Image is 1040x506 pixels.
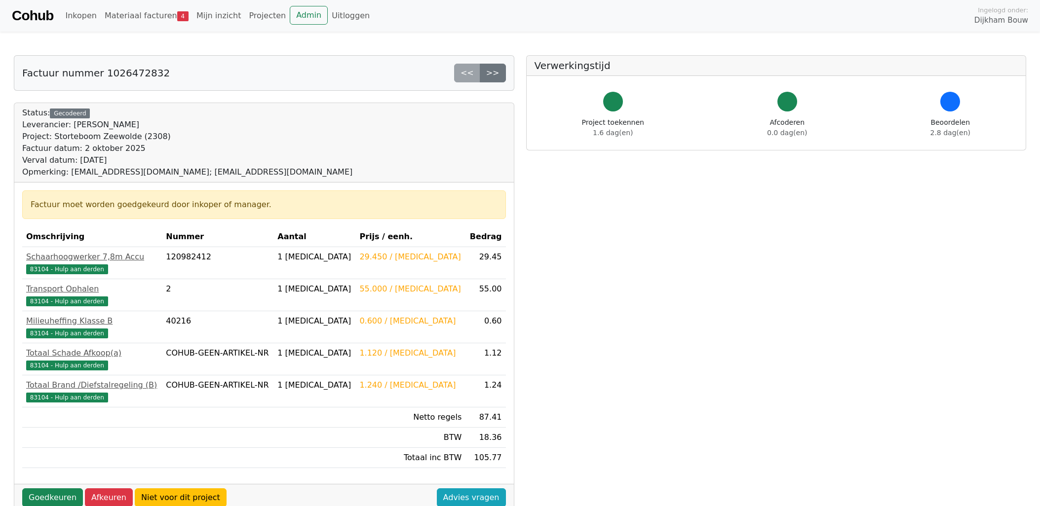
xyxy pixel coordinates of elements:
[582,117,644,138] div: Project toekennen
[26,251,158,263] div: Schaarhoogwerker 7,8m Accu
[162,247,273,279] td: 120982412
[26,283,158,295] div: Transport Ophalen
[465,343,505,375] td: 1.12
[359,251,462,263] div: 29.450 / [MEDICAL_DATA]
[162,343,273,375] td: COHUB-GEEN-ARTIKEL-NR
[22,166,352,178] div: Opmerking: [EMAIL_ADDRESS][DOMAIN_NAME]; [EMAIL_ADDRESS][DOMAIN_NAME]
[26,264,108,274] span: 83104 - Hulp aan derden
[978,5,1028,15] span: Ingelogd onder:
[245,6,290,26] a: Projecten
[273,227,355,247] th: Aantal
[535,60,1018,72] h5: Verwerkingstijd
[162,227,273,247] th: Nummer
[31,199,498,211] div: Factuur moet worden goedgekeurd door inkoper of manager.
[767,129,807,137] span: 0.0 dag(en)
[26,296,108,306] span: 83104 - Hulp aan derden
[22,119,352,131] div: Leverancier: [PERSON_NAME]
[593,129,633,137] span: 1.6 dag(en)
[465,311,505,343] td: 0.60
[26,379,158,403] a: Totaal Brand /Diefstalregeling (B)83104 - Hulp aan derden
[26,347,158,359] div: Totaal Schade Afkoop(a)
[930,117,970,138] div: Beoordelen
[22,143,352,154] div: Factuur datum: 2 oktober 2025
[22,107,352,178] div: Status:
[480,64,506,82] a: >>
[26,347,158,371] a: Totaal Schade Afkoop(a)83104 - Hulp aan derden
[930,129,970,137] span: 2.8 dag(en)
[290,6,328,25] a: Admin
[359,379,462,391] div: 1.240 / [MEDICAL_DATA]
[277,251,351,263] div: 1 [MEDICAL_DATA]
[26,283,158,307] a: Transport Ophalen83104 - Hulp aan derden
[22,227,162,247] th: Omschrijving
[465,279,505,311] td: 55.00
[355,407,465,428] td: Netto regels
[101,6,193,26] a: Materiaal facturen4
[26,361,108,370] span: 83104 - Hulp aan derden
[465,407,505,428] td: 87.41
[355,428,465,448] td: BTW
[277,347,351,359] div: 1 [MEDICAL_DATA]
[162,311,273,343] td: 40216
[277,315,351,327] div: 1 [MEDICAL_DATA]
[359,283,462,295] div: 55.000 / [MEDICAL_DATA]
[50,108,90,118] div: Gecodeerd
[465,375,505,407] td: 1.24
[974,15,1028,26] span: Dijkham Bouw
[465,247,505,279] td: 29.45
[22,131,352,143] div: Project: Storteboom Zeewolde (2308)
[26,315,158,339] a: Milieuheffing Klasse B83104 - Hulp aan derden
[26,315,158,327] div: Milieuheffing Klasse B
[26,393,108,402] span: 83104 - Hulp aan derden
[355,448,465,468] td: Totaal inc BTW
[193,6,245,26] a: Mijn inzicht
[12,4,53,28] a: Cohub
[26,251,158,275] a: Schaarhoogwerker 7,8m Accu83104 - Hulp aan derden
[359,315,462,327] div: 0.600 / [MEDICAL_DATA]
[162,375,273,407] td: COHUB-GEEN-ARTIKEL-NR
[465,428,505,448] td: 18.36
[162,279,273,311] td: 2
[465,448,505,468] td: 105.77
[355,227,465,247] th: Prijs / eenh.
[359,347,462,359] div: 1.120 / [MEDICAL_DATA]
[277,283,351,295] div: 1 [MEDICAL_DATA]
[22,67,170,79] h5: Factuur nummer 1026472832
[177,11,189,21] span: 4
[26,328,108,338] span: 83104 - Hulp aan derden
[277,379,351,391] div: 1 [MEDICAL_DATA]
[26,379,158,391] div: Totaal Brand /Diefstalregeling (B)
[328,6,374,26] a: Uitloggen
[465,227,505,247] th: Bedrag
[61,6,100,26] a: Inkopen
[767,117,807,138] div: Afcoderen
[22,154,352,166] div: Verval datum: [DATE]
